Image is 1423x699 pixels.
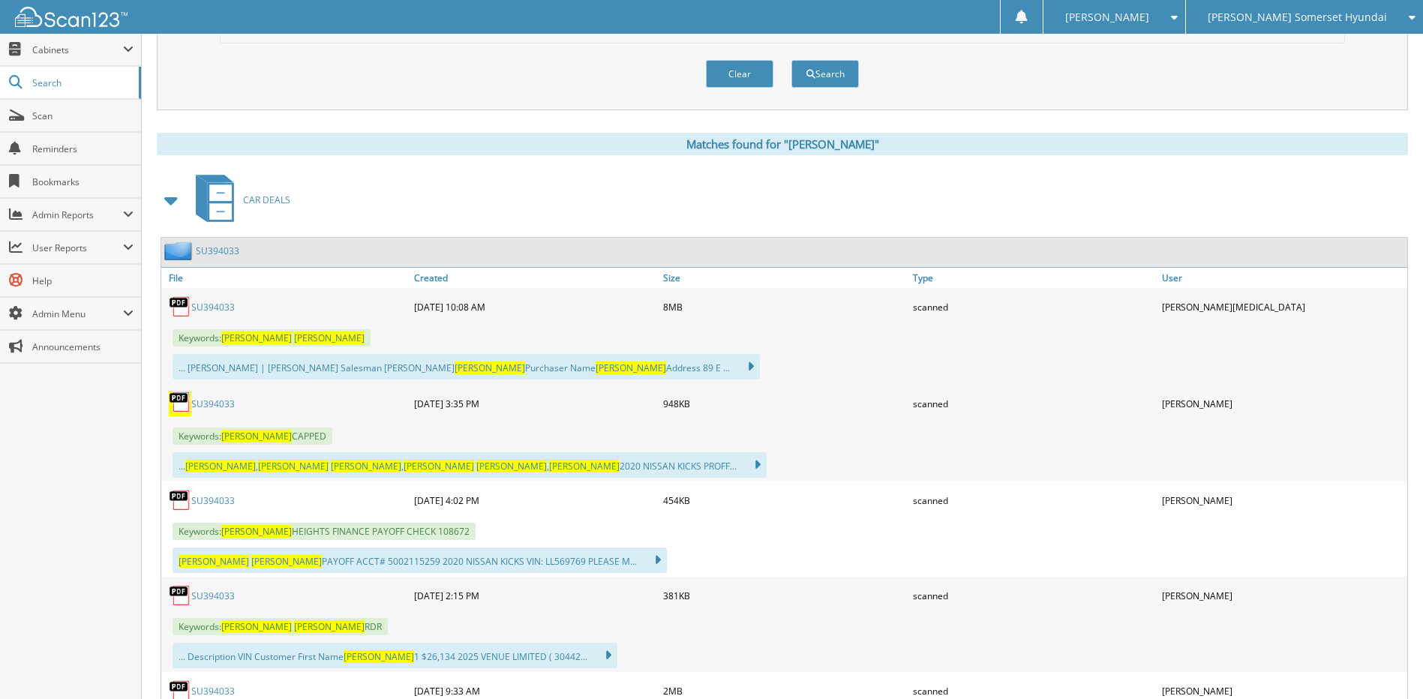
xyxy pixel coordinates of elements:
[191,397,235,410] a: SU394033
[294,331,365,344] span: [PERSON_NAME]
[596,361,666,374] span: [PERSON_NAME]
[909,580,1158,610] div: scanned
[179,555,249,568] span: [PERSON_NAME]
[161,268,410,288] a: File
[909,387,1158,420] div: scanned
[404,460,474,472] span: [PERSON_NAME]
[221,620,292,633] span: [PERSON_NAME]
[173,523,476,540] span: Keywords: HEIGHTS FINANCE PAYOFF CHECK 108672
[169,489,191,511] img: PDF.png
[410,580,659,610] div: [DATE] 2:15 PM
[173,452,767,478] div: ... , , , 2020 NISSAN KICKS PROFF...
[169,295,191,318] img: PDF.png
[251,555,322,568] span: [PERSON_NAME]
[659,387,908,420] div: 948KB
[221,430,292,442] span: [PERSON_NAME]
[164,241,196,260] img: folder2.png
[706,60,773,88] button: Clear
[32,76,131,89] span: Search
[32,340,134,353] span: Announcements
[196,244,239,257] a: SU394033
[32,208,123,221] span: Admin Reports
[32,307,123,320] span: Admin Menu
[344,650,414,663] span: [PERSON_NAME]
[1158,580,1407,610] div: [PERSON_NAME]
[169,391,191,413] img: PDF.png
[1065,13,1149,22] span: [PERSON_NAME]
[191,301,235,313] a: SU394033
[173,618,388,635] span: Keywords: RDR
[191,685,235,697] a: SU394033
[549,460,620,472] span: [PERSON_NAME]
[221,331,292,344] span: [PERSON_NAME]
[1158,268,1407,288] a: User
[410,292,659,322] div: [DATE] 10:08 AM
[659,485,908,515] div: 454KB
[191,589,235,602] a: SU394033
[410,268,659,288] a: Created
[15,7,128,27] img: scan123-logo-white.svg
[659,292,908,322] div: 8MB
[1208,13,1387,22] span: [PERSON_NAME] Somerset Hyundai
[455,361,525,374] span: [PERSON_NAME]
[32,175,134,188] span: Bookmarks
[1158,292,1407,322] div: [PERSON_NAME][MEDICAL_DATA]
[909,268,1158,288] a: Type
[659,580,908,610] div: 381KB
[32,241,123,254] span: User Reports
[32,43,123,56] span: Cabinets
[32,109,134,122] span: Scan
[1348,627,1423,699] iframe: Chat Widget
[157,133,1408,155] div: Matches found for "[PERSON_NAME]"
[173,427,332,445] span: Keywords: CAPPED
[1158,485,1407,515] div: [PERSON_NAME]
[173,354,760,379] div: ... [PERSON_NAME] | [PERSON_NAME] Salesman [PERSON_NAME] Purchaser Name Address 89 E ...
[258,460,329,472] span: [PERSON_NAME]
[659,268,908,288] a: Size
[1158,387,1407,420] div: [PERSON_NAME]
[185,460,256,472] span: [PERSON_NAME]
[173,329,371,346] span: Keywords:
[243,193,290,206] span: CAR DEALS
[410,387,659,420] div: [DATE] 3:35 PM
[476,460,547,472] span: [PERSON_NAME]
[173,547,667,573] div: PAYOFF ACCT# 5002115259 2020 NISSAN KICKS VIN: LL569769 PLEASE M...
[331,460,401,472] span: [PERSON_NAME]
[791,60,859,88] button: Search
[173,643,617,668] div: ... Description VIN Customer First Name 1 $26,134 2025 VENUE LIMITED ( 30442...
[32,142,134,155] span: Reminders
[909,292,1158,322] div: scanned
[191,494,235,507] a: SU394033
[294,620,365,633] span: [PERSON_NAME]
[221,525,292,538] span: [PERSON_NAME]
[909,485,1158,515] div: scanned
[410,485,659,515] div: [DATE] 4:02 PM
[169,584,191,607] img: PDF.png
[187,170,290,229] a: CAR DEALS
[32,274,134,287] span: Help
